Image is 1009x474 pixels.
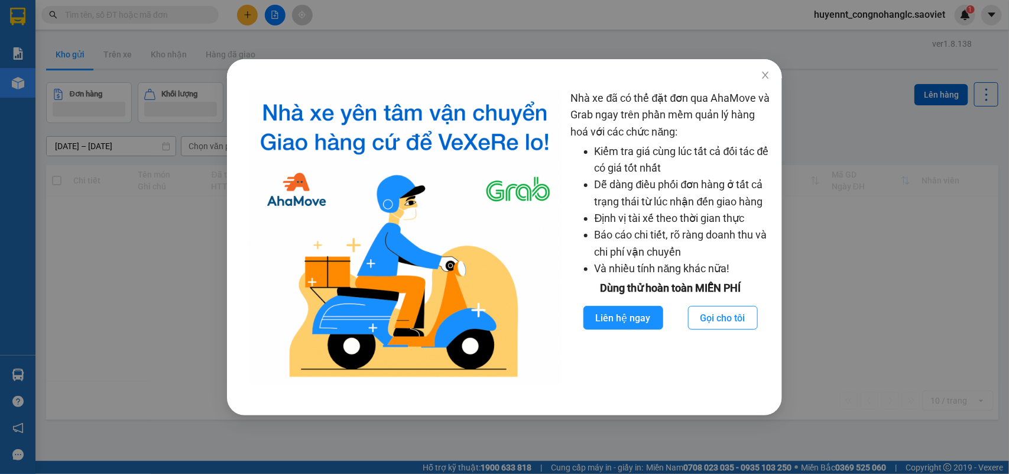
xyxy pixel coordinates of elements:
span: Gọi cho tôi [700,311,745,325]
li: Báo cáo chi tiết, rõ ràng doanh thu và chi phí vận chuyển [595,227,770,260]
button: Gọi cho tôi [688,306,758,330]
img: logo [248,90,562,386]
li: Dễ dàng điều phối đơn hàng ở tất cả trạng thái từ lúc nhận đến giao hàng [595,176,770,210]
li: Kiểm tra giá cùng lúc tất cả đối tác để có giá tốt nhất [595,143,770,177]
span: close [761,70,770,80]
div: Nhà xe đã có thể đặt đơn qua AhaMove và Grab ngay trên phần mềm quản lý hàng hoá với các chức năng: [571,90,770,386]
button: Liên hệ ngay [583,306,663,330]
span: Liên hệ ngay [596,311,651,325]
li: Định vị tài xế theo thời gian thực [595,210,770,227]
button: Close [749,59,782,92]
li: Và nhiều tính năng khác nữa! [595,260,770,277]
div: Dùng thử hoàn toàn MIỄN PHÍ [571,280,770,296]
